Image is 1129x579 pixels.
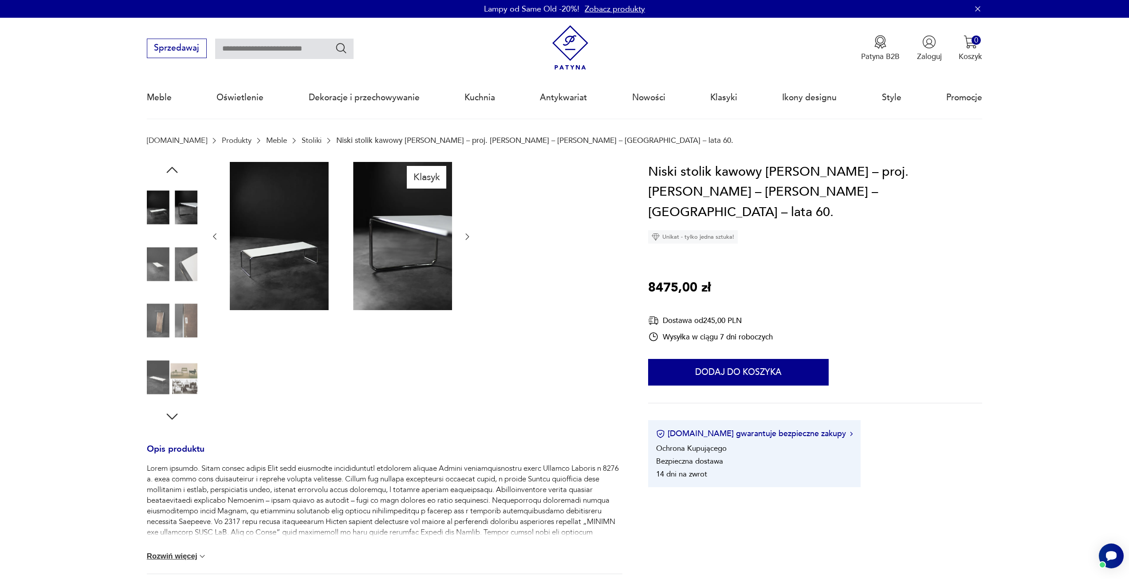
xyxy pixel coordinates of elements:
[648,331,773,342] div: Wysyłka w ciągu 7 dni roboczych
[972,35,981,45] div: 0
[147,446,622,464] h3: Opis produktu
[585,4,645,15] a: Zobacz produkty
[710,77,737,118] a: Klasyki
[147,45,207,52] a: Sprzedawaj
[656,456,723,466] li: Bezpieczna dostawa
[147,295,197,346] img: Zdjęcie produktu Niski stolik kawowy Laccio Kiga – proj. Marcel Breuer – Gavina – Włochy – lata 60.
[964,35,977,49] img: Ikona koszyka
[222,136,252,145] a: Produkty
[917,51,942,62] p: Zaloguj
[216,77,264,118] a: Oświetlenie
[266,136,287,145] a: Meble
[198,552,207,561] img: chevron down
[861,35,900,62] button: Patyna B2B
[648,315,773,326] div: Dostawa od 245,00 PLN
[147,352,197,402] img: Zdjęcie produktu Niski stolik kawowy Laccio Kiga – proj. Marcel Breuer – Gavina – Włochy – lata 60.
[540,77,587,118] a: Antykwariat
[147,136,207,145] a: [DOMAIN_NAME]
[959,51,982,62] p: Koszyk
[882,77,901,118] a: Style
[1099,544,1124,568] iframe: Smartsupp widget button
[656,429,665,438] img: Ikona certyfikatu
[656,443,727,453] li: Ochrona Kupującego
[873,35,887,49] img: Ikona medalu
[648,315,659,326] img: Ikona dostawy
[917,35,942,62] button: Zaloguj
[632,77,665,118] a: Nowości
[861,35,900,62] a: Ikona medaluPatyna B2B
[147,182,197,233] img: Zdjęcie produktu Niski stolik kawowy Laccio Kiga – proj. Marcel Breuer – Gavina – Włochy – lata 60.
[464,77,495,118] a: Kuchnia
[922,35,936,49] img: Ikonka użytkownika
[336,136,733,145] p: Niski stolik kawowy [PERSON_NAME] – proj. [PERSON_NAME] – [PERSON_NAME] – [GEOGRAPHIC_DATA] – lat...
[648,359,829,386] button: Dodaj do koszyka
[648,230,738,244] div: Unikat - tylko jedna sztuka!
[861,51,900,62] p: Patyna B2B
[147,39,207,58] button: Sprzedawaj
[309,77,420,118] a: Dekoracje i przechowywanie
[946,77,982,118] a: Promocje
[959,35,982,62] button: 0Koszyk
[147,77,172,118] a: Meble
[652,233,660,241] img: Ikona diamentu
[407,166,446,188] div: Klasyk
[648,278,711,298] p: 8475,00 zł
[147,239,197,289] img: Zdjęcie produktu Niski stolik kawowy Laccio Kiga – proj. Marcel Breuer – Gavina – Włochy – lata 60.
[782,77,837,118] a: Ikony designu
[548,25,593,70] img: Patyna - sklep z meblami i dekoracjami vintage
[335,42,348,55] button: Szukaj
[230,162,452,310] img: Zdjęcie produktu Niski stolik kawowy Laccio Kiga – proj. Marcel Breuer – Gavina – Włochy – lata 60.
[648,162,982,223] h1: Niski stolik kawowy [PERSON_NAME] – proj. [PERSON_NAME] – [PERSON_NAME] – [GEOGRAPHIC_DATA] – lat...
[147,552,207,561] button: Rozwiń więcej
[302,136,322,145] a: Stoliki
[850,432,853,436] img: Ikona strzałki w prawo
[484,4,579,15] p: Lampy od Same Old -20%!
[656,428,853,439] button: [DOMAIN_NAME] gwarantuje bezpieczne zakupy
[656,469,707,479] li: 14 dni na zwrot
